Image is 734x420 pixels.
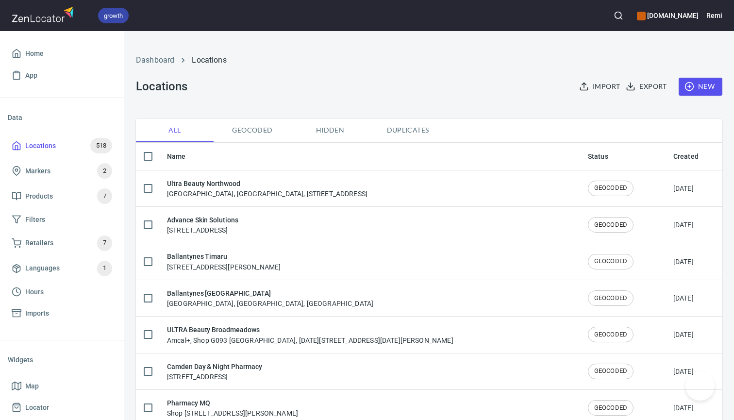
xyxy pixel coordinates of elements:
[167,288,373,308] div: [GEOGRAPHIC_DATA], [GEOGRAPHIC_DATA], [GEOGRAPHIC_DATA]
[8,375,116,397] a: Map
[167,361,262,382] div: [STREET_ADDRESS]
[136,55,174,65] a: Dashboard
[8,133,116,158] a: Locations518
[588,257,633,266] span: GEOCODED
[624,78,670,96] button: Export
[159,143,580,170] th: Name
[167,361,262,372] h6: Camden Day & Night Pharmacy
[167,324,453,345] div: Amcal+, Shop G093 [GEOGRAPHIC_DATA], [DATE][STREET_ADDRESS][DATE][PERSON_NAME]
[673,367,694,376] div: [DATE]
[706,5,722,26] button: Remi
[588,367,633,376] span: GEOCODED
[673,257,694,267] div: [DATE]
[167,324,453,335] h6: ULTRA Beauty Broadmeadows
[25,190,53,202] span: Products
[637,10,699,21] h6: [DOMAIN_NAME]
[12,4,77,25] img: zenlocator
[219,124,285,136] span: Geocoded
[588,184,633,193] span: GEOCODED
[588,403,633,413] span: GEOCODED
[167,215,238,225] h6: Advance Skin Solutions
[25,402,49,414] span: Locator
[8,302,116,324] a: Imports
[637,5,699,26] div: Manage your apps
[673,330,694,339] div: [DATE]
[628,81,667,93] span: Export
[673,403,694,413] div: [DATE]
[580,143,666,170] th: Status
[685,371,715,401] iframe: Help Scout Beacon - Open
[25,140,56,152] span: Locations
[192,55,226,65] a: Locations
[25,214,45,226] span: Filters
[8,256,116,281] a: Languages1
[167,178,367,199] div: [GEOGRAPHIC_DATA], [GEOGRAPHIC_DATA], [STREET_ADDRESS]
[97,166,112,177] span: 2
[673,293,694,303] div: [DATE]
[588,294,633,303] span: GEOCODED
[136,54,722,66] nav: breadcrumb
[8,43,116,65] a: Home
[577,78,624,96] button: Import
[97,263,112,274] span: 1
[666,143,722,170] th: Created
[142,124,208,136] span: All
[679,78,722,96] button: New
[8,65,116,86] a: App
[375,124,441,136] span: Duplicates
[136,80,187,93] h3: Locations
[97,191,112,202] span: 7
[25,165,50,177] span: Markers
[167,251,281,271] div: [STREET_ADDRESS][PERSON_NAME]
[97,237,112,249] span: 7
[8,231,116,256] a: Retailers7
[8,184,116,209] a: Products7
[25,262,60,274] span: Languages
[8,397,116,419] a: Locator
[588,330,633,339] span: GEOCODED
[588,220,633,230] span: GEOCODED
[25,48,44,60] span: Home
[167,398,298,408] h6: Pharmacy MQ
[25,380,39,392] span: Map
[167,215,238,235] div: [STREET_ADDRESS]
[25,69,37,82] span: App
[686,81,715,93] span: New
[25,307,49,319] span: Imports
[581,81,620,93] span: Import
[297,124,363,136] span: Hidden
[8,158,116,184] a: Markers2
[90,140,112,151] span: 518
[8,106,116,129] li: Data
[98,8,129,23] div: growth
[608,5,629,26] button: Search
[8,281,116,303] a: Hours
[706,10,722,21] h6: Remi
[25,286,44,298] span: Hours
[167,251,281,262] h6: Ballantynes Timaru
[673,220,694,230] div: [DATE]
[167,288,373,299] h6: Ballantynes [GEOGRAPHIC_DATA]
[98,11,129,21] span: growth
[8,209,116,231] a: Filters
[8,348,116,371] li: Widgets
[167,398,298,418] div: Shop [STREET_ADDRESS][PERSON_NAME]
[25,237,53,249] span: Retailers
[167,178,367,189] h6: Ultra Beauty Northwood
[637,12,646,20] button: color-CE600E
[673,184,694,193] div: [DATE]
